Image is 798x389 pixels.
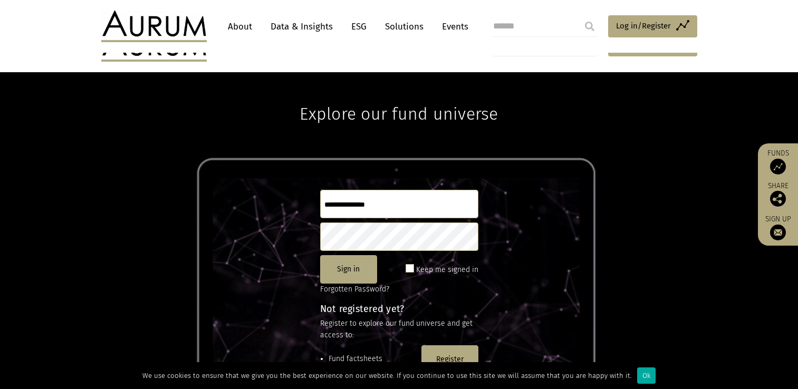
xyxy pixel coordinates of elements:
a: ESG [346,17,372,36]
img: Aurum [101,11,207,42]
h4: Not registered yet? [320,304,478,314]
img: Sign up to our newsletter [770,225,786,240]
a: Solutions [380,17,429,36]
li: Fund factsheets [329,353,417,365]
a: Forgotten Password? [320,285,389,294]
input: Submit [579,16,600,37]
a: Log in/Register [608,15,697,37]
a: About [223,17,257,36]
img: Access Funds [770,159,786,174]
a: Funds [763,149,793,174]
div: Ok [637,367,656,384]
p: Register to explore our fund universe and get access to: [320,318,478,342]
button: Register [421,345,478,374]
a: Sign up [763,215,793,240]
a: Events [437,17,468,36]
h1: Explore our fund universe [300,72,498,124]
label: Keep me signed in [416,264,478,276]
span: Log in/Register [616,20,671,32]
img: Share this post [770,191,786,207]
div: Share [763,182,793,207]
button: Sign in [320,255,377,284]
a: Data & Insights [265,17,338,36]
